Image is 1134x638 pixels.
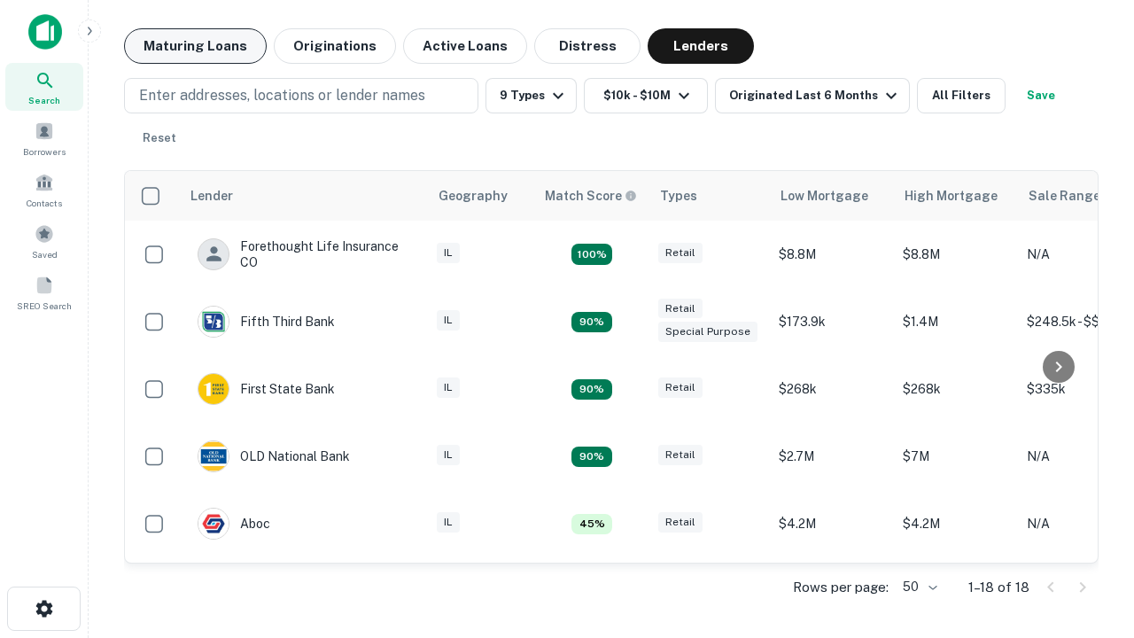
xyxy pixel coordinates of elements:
[770,221,894,288] td: $8.8M
[27,196,62,210] span: Contacts
[658,243,703,263] div: Retail
[649,171,770,221] th: Types
[5,114,83,162] a: Borrowers
[131,121,188,156] button: Reset
[1013,78,1069,113] button: Save your search to get updates of matches that match your search criteria.
[781,185,868,206] div: Low Mortgage
[770,423,894,490] td: $2.7M
[793,577,889,598] p: Rows per page:
[198,238,410,270] div: Forethought Life Insurance CO
[658,322,757,342] div: Special Purpose
[770,490,894,557] td: $4.2M
[437,243,460,263] div: IL
[32,247,58,261] span: Saved
[658,299,703,319] div: Retail
[894,355,1018,423] td: $268k
[894,288,1018,355] td: $1.4M
[5,217,83,265] a: Saved
[437,512,460,533] div: IL
[17,299,72,313] span: SREO Search
[198,441,229,471] img: picture
[545,186,637,206] div: Capitalize uses an advanced AI algorithm to match your search with the best lender. The match sco...
[658,377,703,398] div: Retail
[180,171,428,221] th: Lender
[1045,440,1134,525] iframe: Chat Widget
[23,144,66,159] span: Borrowers
[198,306,335,338] div: Fifth Third Bank
[894,221,1018,288] td: $8.8M
[534,171,649,221] th: Capitalize uses an advanced AI algorithm to match your search with the best lender. The match sco...
[894,423,1018,490] td: $7M
[428,171,534,221] th: Geography
[5,268,83,316] a: SREO Search
[571,447,612,468] div: Matching Properties: 2, hasApolloMatch: undefined
[894,557,1018,625] td: $201.1k
[571,514,612,535] div: Matching Properties: 1, hasApolloMatch: undefined
[917,78,1006,113] button: All Filters
[485,78,577,113] button: 9 Types
[198,508,270,540] div: Aboc
[403,28,527,64] button: Active Loans
[28,93,60,107] span: Search
[894,171,1018,221] th: High Mortgage
[658,512,703,533] div: Retail
[198,373,335,405] div: First State Bank
[198,307,229,337] img: picture
[571,379,612,401] div: Matching Properties: 2, hasApolloMatch: undefined
[274,28,396,64] button: Originations
[198,509,229,539] img: picture
[584,78,708,113] button: $10k - $10M
[571,244,612,265] div: Matching Properties: 4, hasApolloMatch: undefined
[968,577,1029,598] p: 1–18 of 18
[770,171,894,221] th: Low Mortgage
[28,14,62,50] img: capitalize-icon.png
[5,166,83,214] a: Contacts
[894,490,1018,557] td: $4.2M
[905,185,998,206] div: High Mortgage
[770,355,894,423] td: $268k
[439,185,508,206] div: Geography
[1029,185,1100,206] div: Sale Range
[658,445,703,465] div: Retail
[534,28,641,64] button: Distress
[571,312,612,333] div: Matching Properties: 2, hasApolloMatch: undefined
[198,440,350,472] div: OLD National Bank
[729,85,902,106] div: Originated Last 6 Months
[770,288,894,355] td: $173.9k
[198,374,229,404] img: picture
[660,185,697,206] div: Types
[437,310,460,331] div: IL
[648,28,754,64] button: Lenders
[715,78,910,113] button: Originated Last 6 Months
[437,377,460,398] div: IL
[139,85,425,106] p: Enter addresses, locations or lender names
[896,574,940,600] div: 50
[5,63,83,111] a: Search
[437,445,460,465] div: IL
[770,557,894,625] td: $201.1k
[124,28,267,64] button: Maturing Loans
[190,185,233,206] div: Lender
[124,78,478,113] button: Enter addresses, locations or lender names
[545,186,633,206] h6: Match Score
